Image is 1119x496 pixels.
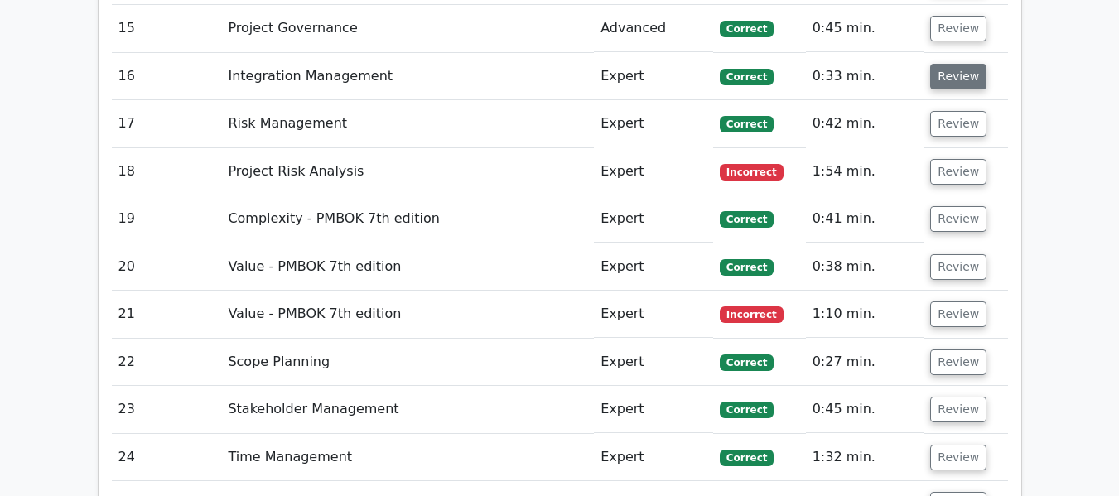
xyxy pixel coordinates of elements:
[112,148,222,195] td: 18
[720,69,774,85] span: Correct
[221,386,594,433] td: Stakeholder Management
[594,386,713,433] td: Expert
[221,243,594,291] td: Value - PMBOK 7th edition
[930,111,986,137] button: Review
[930,349,986,375] button: Review
[720,402,774,418] span: Correct
[930,254,986,280] button: Review
[112,100,222,147] td: 17
[720,450,774,466] span: Correct
[594,148,713,195] td: Expert
[221,291,594,338] td: Value - PMBOK 7th edition
[806,243,924,291] td: 0:38 min.
[594,53,713,100] td: Expert
[112,5,222,52] td: 15
[930,206,986,232] button: Review
[221,434,594,481] td: Time Management
[720,116,774,132] span: Correct
[594,5,713,52] td: Advanced
[221,148,594,195] td: Project Risk Analysis
[594,100,713,147] td: Expert
[806,434,924,481] td: 1:32 min.
[930,301,986,327] button: Review
[594,339,713,386] td: Expert
[720,164,784,181] span: Incorrect
[112,339,222,386] td: 22
[594,243,713,291] td: Expert
[720,21,774,37] span: Correct
[112,195,222,243] td: 19
[112,434,222,481] td: 24
[221,53,594,100] td: Integration Management
[221,5,594,52] td: Project Governance
[112,243,222,291] td: 20
[930,159,986,185] button: Review
[806,148,924,195] td: 1:54 min.
[806,5,924,52] td: 0:45 min.
[112,386,222,433] td: 23
[720,259,774,276] span: Correct
[930,16,986,41] button: Review
[806,53,924,100] td: 0:33 min.
[720,354,774,371] span: Correct
[806,100,924,147] td: 0:42 min.
[594,291,713,338] td: Expert
[806,386,924,433] td: 0:45 min.
[112,291,222,338] td: 21
[221,195,594,243] td: Complexity - PMBOK 7th edition
[930,64,986,89] button: Review
[930,445,986,470] button: Review
[221,100,594,147] td: Risk Management
[594,195,713,243] td: Expert
[594,434,713,481] td: Expert
[806,339,924,386] td: 0:27 min.
[221,339,594,386] td: Scope Planning
[112,53,222,100] td: 16
[806,195,924,243] td: 0:41 min.
[720,306,784,323] span: Incorrect
[806,291,924,338] td: 1:10 min.
[720,211,774,228] span: Correct
[930,397,986,422] button: Review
